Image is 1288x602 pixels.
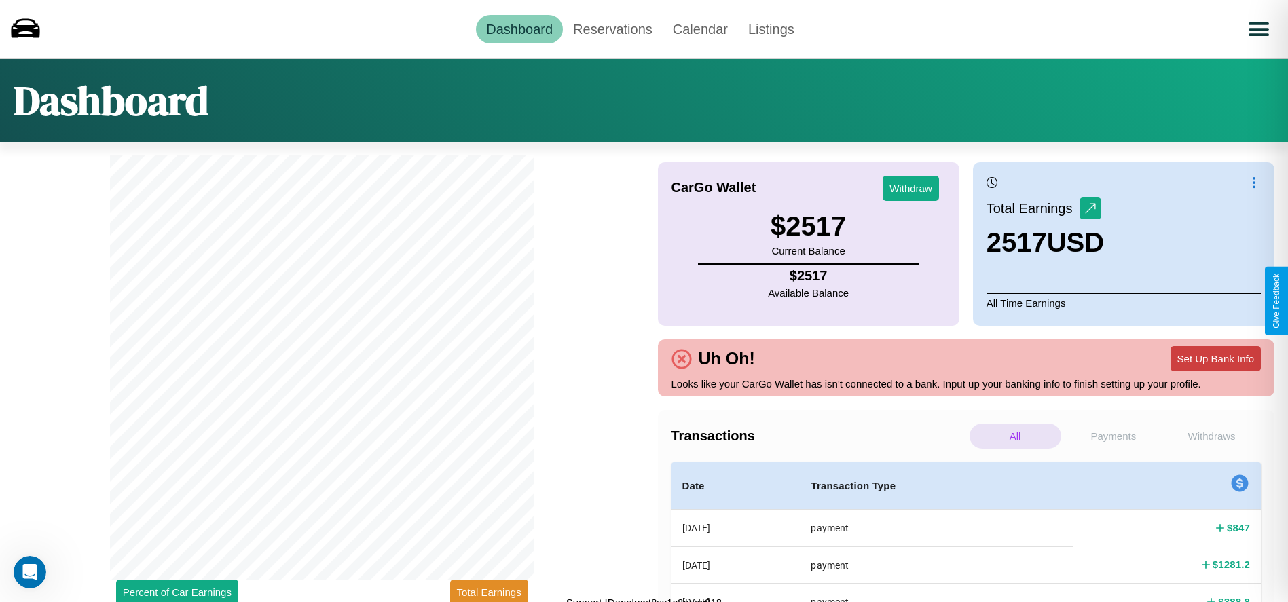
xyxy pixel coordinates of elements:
a: Reservations [563,15,663,43]
th: [DATE] [671,510,801,547]
h4: CarGo Wallet [671,180,756,195]
a: Listings [738,15,805,43]
h4: $ 1281.2 [1213,557,1250,571]
p: Total Earnings [987,196,1080,221]
a: Dashboard [476,15,563,43]
button: Open menu [1240,10,1278,48]
p: All Time Earnings [987,293,1261,312]
h4: Uh Oh! [692,349,762,369]
h3: $ 2517 [771,211,846,242]
p: Available Balance [768,284,849,302]
h4: Date [682,478,790,494]
p: Looks like your CarGo Wallet has isn't connected to a bank. Input up your banking info to finish ... [671,375,1262,393]
h3: 2517 USD [987,227,1104,258]
h4: $ 2517 [768,268,849,284]
th: [DATE] [671,546,801,583]
h4: Transaction Type [811,478,1063,494]
p: Payments [1068,424,1160,449]
div: Give Feedback [1272,274,1281,328]
iframe: Intercom live chat [14,556,46,588]
p: Current Balance [771,242,846,260]
button: Withdraw [883,176,939,201]
p: Withdraws [1166,424,1257,449]
th: payment [800,546,1073,583]
h1: Dashboard [14,73,208,128]
a: Calendar [663,15,738,43]
th: payment [800,510,1073,547]
button: Set Up Bank Info [1171,346,1261,371]
h4: Transactions [671,428,966,444]
p: All [970,424,1061,449]
h4: $ 847 [1227,521,1250,535]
